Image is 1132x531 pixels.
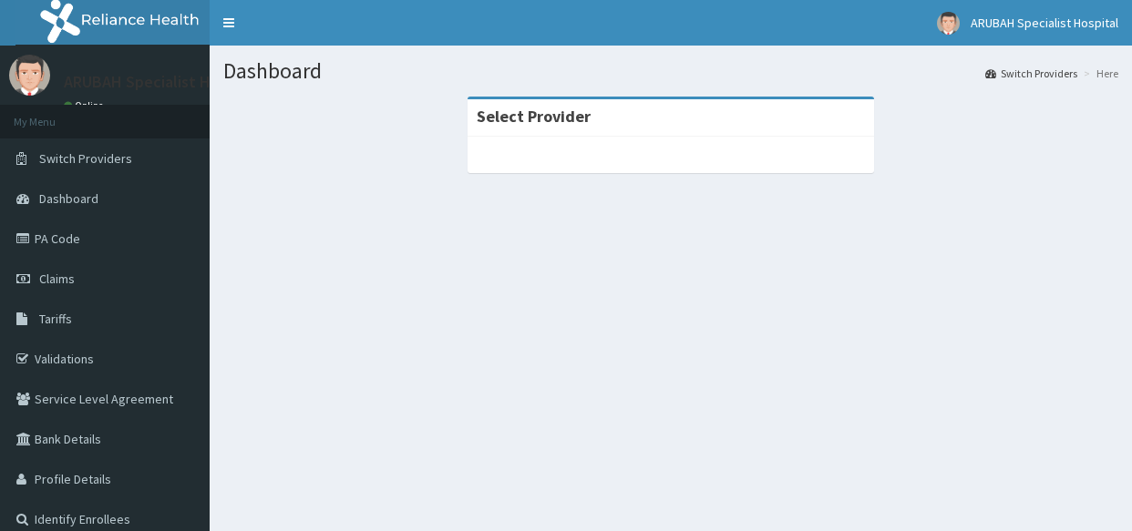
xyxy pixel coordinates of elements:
[477,106,591,127] strong: Select Provider
[985,66,1077,81] a: Switch Providers
[39,271,75,287] span: Claims
[39,150,132,167] span: Switch Providers
[39,190,98,207] span: Dashboard
[9,55,50,96] img: User Image
[1079,66,1118,81] li: Here
[39,311,72,327] span: Tariffs
[971,15,1118,31] span: ARUBAH Specialist Hospital
[64,99,108,112] a: Online
[223,59,1118,83] h1: Dashboard
[64,74,260,90] p: ARUBAH Specialist Hospital
[937,12,960,35] img: User Image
